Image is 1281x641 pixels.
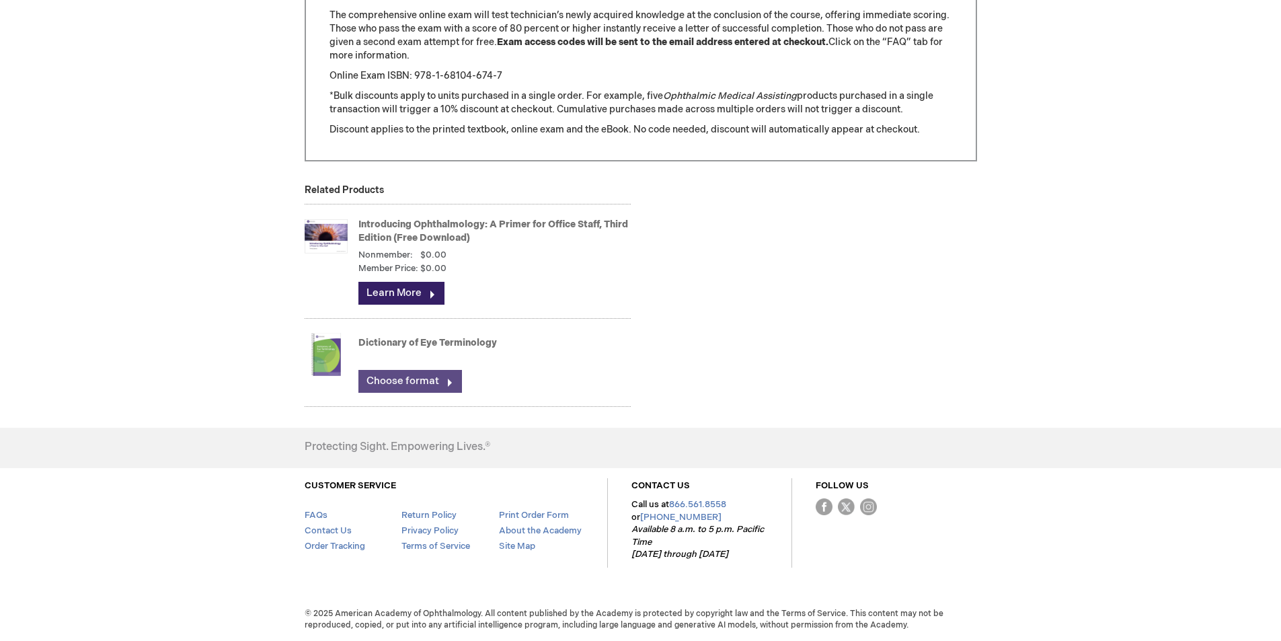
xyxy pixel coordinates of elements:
p: *Bulk discounts apply to units purchased in a single order. For example, five products purchased ... [329,89,952,116]
a: FAQs [305,510,327,521]
img: Dictionary of Eye Terminology [305,328,348,381]
p: The comprehensive online exam will test technician’s newly acquired knowledge at the conclusion o... [329,9,952,63]
a: Dictionary of Eye Terminology [358,337,497,348]
a: 866.561.8558 [669,499,726,510]
img: instagram [860,498,877,515]
p: Discount applies to the printed textbook, online exam and the eBook. No code needed, discount wil... [329,123,952,137]
strong: Related Products [305,184,384,196]
span: $0.00 [420,262,447,275]
a: Choose format [358,370,462,393]
a: Introducing Ophthalmology: A Primer for Office Staff, Third Edition (Free Download) [358,219,628,243]
img: Facebook [816,498,832,515]
a: About the Academy [499,525,582,536]
a: Contact Us [305,525,352,536]
a: [PHONE_NUMBER] [640,512,722,523]
a: Print Order Form [499,510,569,521]
a: Terms of Service [401,541,470,552]
span: © 2025 American Academy of Ophthalmology. All content published by the Academy is protected by co... [295,608,987,631]
a: Privacy Policy [401,525,459,536]
em: Available 8 a.m. to 5 p.m. Pacific Time [DATE] through [DATE] [631,524,764,560]
span: $0.00 [420,250,447,260]
strong: Exam access codes will be sent to the email address entered at checkout. [497,36,828,48]
a: Site Map [499,541,535,552]
a: Learn More [358,282,444,305]
a: Order Tracking [305,541,365,552]
h4: Protecting Sight. Empowering Lives.® [305,441,490,453]
a: FOLLOW US [816,480,869,491]
img: Twitter [838,498,855,515]
p: Call us at or [631,498,768,561]
img: Introducing Ophthalmology: A Primer for Office Staff, Third Edition (Free Download) [305,209,348,263]
strong: Nonmember: [358,249,413,262]
strong: Member Price: [358,262,418,275]
a: Return Policy [401,510,457,521]
em: Ophthalmic Medical Assisting [663,90,797,102]
p: Online Exam ISBN: 978-1-68104-674-7 [329,69,952,83]
a: CUSTOMER SERVICE [305,480,396,491]
a: CONTACT US [631,480,690,491]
